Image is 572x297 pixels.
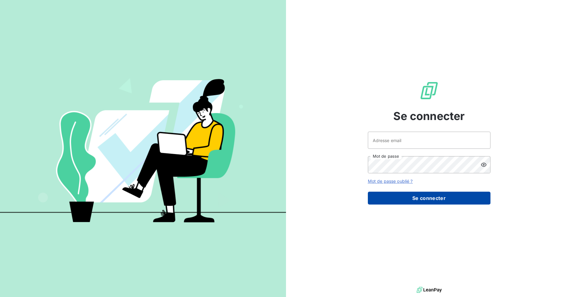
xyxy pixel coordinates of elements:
[368,132,490,149] input: placeholder
[368,179,413,184] a: Mot de passe oublié ?
[419,81,439,100] img: Logo LeanPay
[393,108,465,124] span: Se connecter
[368,192,490,205] button: Se connecter
[417,285,442,295] img: logo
